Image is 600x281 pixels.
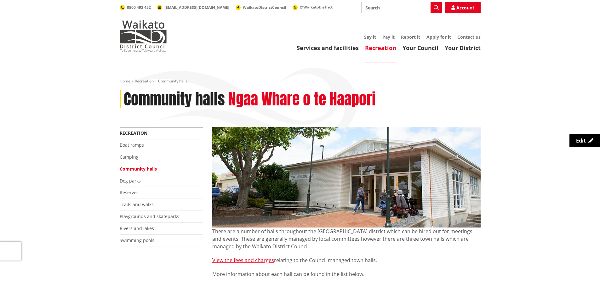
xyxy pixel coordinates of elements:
[457,34,481,40] a: Contact us
[120,79,481,84] nav: breadcrumb
[120,5,151,10] a: 0800 492 452
[157,5,229,10] a: [EMAIL_ADDRESS][DOMAIN_NAME]
[403,44,438,52] a: Your Council
[228,90,376,109] h2: Ngaa Whare o te Haapori
[576,137,586,144] span: Edit
[382,34,395,40] a: Pay it
[164,5,229,10] span: [EMAIL_ADDRESS][DOMAIN_NAME]
[120,189,139,195] a: Reserves
[212,228,481,250] p: There are a number of halls throughout the [GEOGRAPHIC_DATA] district which can be hired out for ...
[300,4,333,10] span: @WaikatoDistrict
[120,178,141,184] a: Dog parks
[120,237,154,243] a: Swimming pools
[297,44,359,52] a: Services and facilities
[293,4,333,10] a: @WaikatoDistrict
[212,257,274,264] a: View the fees and charges
[120,78,130,84] a: Home
[243,5,286,10] span: WaikatoDistrictCouncil
[158,78,187,84] span: Community halls
[212,270,481,278] p: More information about each hall can be found in the list below.
[135,78,154,84] a: Recreation
[445,2,481,13] a: Account
[445,44,481,52] a: Your District
[212,127,481,228] img: Ngaruawahia Memorial Hall
[365,44,396,52] a: Recreation
[120,20,167,52] img: Waikato District Council - Te Kaunihera aa Takiwaa o Waikato
[212,256,481,264] p: relating to the Council managed town halls.
[426,34,451,40] a: Apply for it
[120,142,144,148] a: Boat ramps
[124,90,225,109] h1: Community halls
[569,134,600,147] a: Edit
[120,213,179,219] a: Playgrounds and skateparks
[364,34,376,40] a: Say it
[120,201,154,207] a: Trails and walks
[127,5,151,10] span: 0800 492 452
[120,225,154,231] a: Rivers and lakes
[361,2,442,13] input: Search input
[401,34,420,40] a: Report it
[120,154,139,160] a: Camping
[120,166,157,172] a: Community halls
[120,130,147,136] a: Recreation
[236,5,286,10] a: WaikatoDistrictCouncil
